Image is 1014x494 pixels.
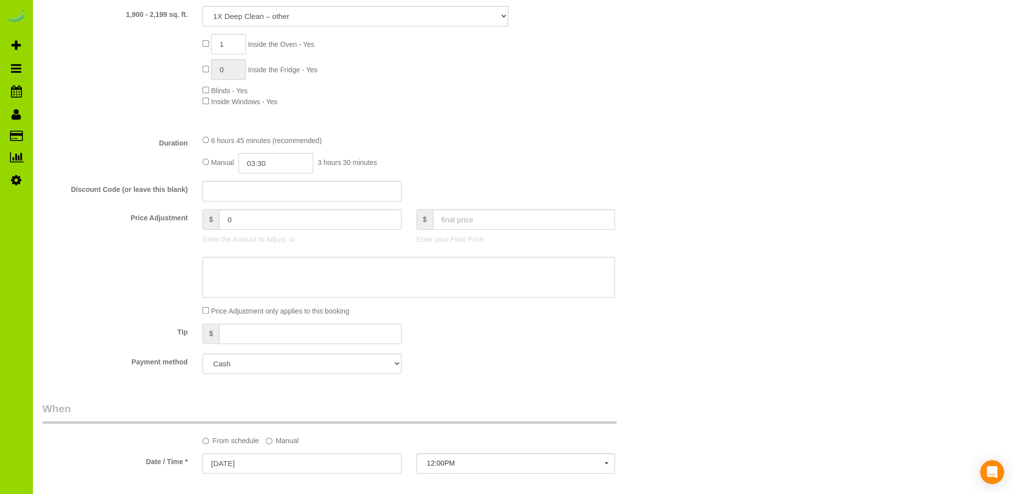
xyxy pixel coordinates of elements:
span: Price Adjustment only applies to this booking [211,307,349,315]
span: 3 hours 30 minutes [318,159,377,166]
input: final price [433,209,615,230]
label: Manual [266,432,299,446]
label: Price Adjustment [35,209,195,223]
label: 1,900 - 2,199 sq. ft. [35,6,195,19]
p: Enter your Final Price [416,234,615,244]
label: Tip [35,324,195,337]
legend: When [42,401,616,424]
input: Manual [266,438,272,444]
span: Inside the Fridge - Yes [248,66,317,74]
label: Payment method [35,353,195,367]
div: Open Intercom Messenger [980,460,1004,484]
span: Blinds - Yes [211,87,247,95]
input: From schedule [203,438,209,444]
span: Inside Windows - Yes [211,98,277,106]
span: $ [203,324,219,344]
label: Discount Code (or leave this blank) [35,181,195,194]
label: Duration [35,135,195,148]
span: Manual [211,159,234,166]
img: Automaid Logo [6,10,26,24]
button: 12:00PM [416,453,615,474]
span: 6 hours 45 minutes (recommended) [211,137,322,145]
span: $ [203,209,219,230]
input: MM/DD/YYYY [203,453,401,474]
span: Inside the Oven - Yes [248,40,314,48]
span: $ [416,209,433,230]
span: 12:00PM [427,459,605,467]
label: From schedule [203,432,259,446]
label: Date / Time * [35,453,195,467]
p: Enter the Amount to Adjust, or [203,234,401,244]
